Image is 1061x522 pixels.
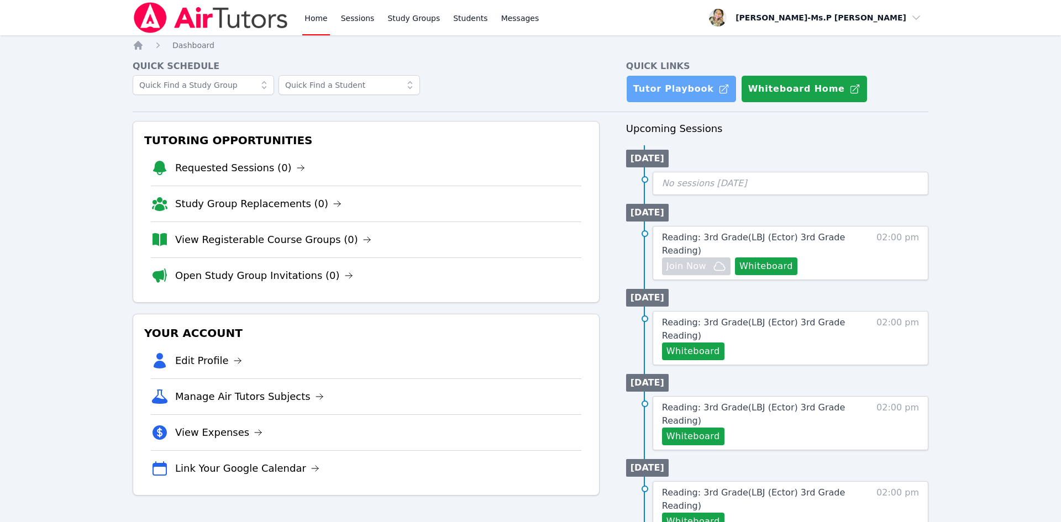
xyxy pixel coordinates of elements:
a: Manage Air Tutors Subjects [175,389,324,404]
h3: Your Account [142,323,590,343]
a: Dashboard [172,40,214,51]
span: No sessions [DATE] [662,178,747,188]
span: Reading: 3rd Grade ( LBJ (Ector) 3rd Grade Reading ) [662,317,845,341]
span: 02:00 pm [876,401,919,445]
button: Whiteboard [662,342,724,360]
h3: Tutoring Opportunities [142,130,590,150]
a: Reading: 3rd Grade(LBJ (Ector) 3rd Grade Reading) [662,486,855,513]
a: Tutor Playbook [626,75,737,103]
li: [DATE] [626,150,669,167]
span: Reading: 3rd Grade ( LBJ (Ector) 3rd Grade Reading ) [662,402,845,426]
nav: Breadcrumb [133,40,928,51]
h3: Upcoming Sessions [626,121,928,136]
input: Quick Find a Study Group [133,75,274,95]
a: Link Your Google Calendar [175,461,319,476]
li: [DATE] [626,204,669,222]
li: [DATE] [626,459,669,477]
a: Reading: 3rd Grade(LBJ (Ector) 3rd Grade Reading) [662,401,855,428]
span: Messages [501,13,539,24]
li: [DATE] [626,289,669,307]
span: Join Now [666,260,706,273]
a: Reading: 3rd Grade(LBJ (Ector) 3rd Grade Reading) [662,231,855,257]
span: Reading: 3rd Grade ( LBJ (Ector) 3rd Grade Reading ) [662,232,845,256]
button: Join Now [662,257,731,275]
span: Reading: 3rd Grade ( LBJ (Ector) 3rd Grade Reading ) [662,487,845,511]
a: Open Study Group Invitations (0) [175,268,353,283]
span: 02:00 pm [876,231,919,275]
span: 02:00 pm [876,316,919,360]
input: Quick Find a Student [279,75,420,95]
a: Requested Sessions (0) [175,160,305,176]
button: Whiteboard [662,428,724,445]
h4: Quick Links [626,60,928,73]
a: View Registerable Course Groups (0) [175,232,371,247]
button: Whiteboard Home [741,75,868,103]
a: View Expenses [175,425,262,440]
a: Reading: 3rd Grade(LBJ (Ector) 3rd Grade Reading) [662,316,855,342]
h4: Quick Schedule [133,60,600,73]
li: [DATE] [626,374,669,392]
button: Whiteboard [735,257,797,275]
a: Study Group Replacements (0) [175,196,342,212]
span: Dashboard [172,41,214,50]
img: Air Tutors [133,2,289,33]
a: Edit Profile [175,353,242,368]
